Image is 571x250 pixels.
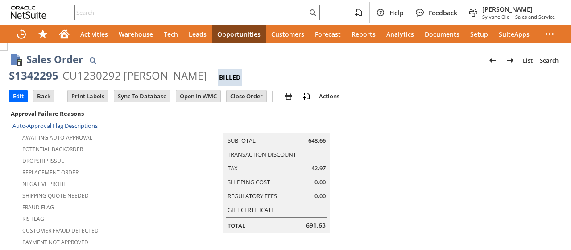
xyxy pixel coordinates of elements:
[114,90,170,102] input: Sync To Database
[301,91,312,102] img: add-record.svg
[386,30,414,38] span: Analytics
[429,8,457,17] span: Feedback
[22,134,92,141] a: Awaiting Auto-Approval
[228,192,277,200] a: Regulatory Fees
[223,119,330,133] caption: Summary
[515,13,555,20] span: Sales and Service
[536,53,562,68] a: Search
[308,136,326,145] span: 648.66
[22,180,66,188] a: Negative Profit
[228,136,256,144] a: Subtotal
[314,178,326,186] span: 0.00
[228,206,274,214] a: Gift Certificate
[12,122,98,130] a: Auto-Approval Flag Descriptions
[11,25,32,43] a: Recent Records
[75,7,307,18] input: Search
[32,25,54,43] div: Shortcuts
[311,164,326,173] span: 42.97
[189,30,207,38] span: Leads
[33,90,54,102] input: Back
[306,221,326,230] span: 691.63
[119,30,153,38] span: Warehouse
[37,29,48,39] svg: Shortcuts
[87,55,98,66] img: Quick Find
[22,203,54,211] a: Fraud Flag
[164,30,178,38] span: Tech
[22,169,79,176] a: Replacement Order
[512,13,513,20] span: -
[22,145,83,153] a: Potential Backorder
[62,68,207,83] div: CU1230292 [PERSON_NAME]
[75,25,113,43] a: Activities
[519,53,536,68] a: List
[228,164,238,172] a: Tax
[228,150,296,158] a: Transaction Discount
[212,25,266,43] a: Opportunities
[465,25,493,43] a: Setup
[271,30,304,38] span: Customers
[217,30,261,38] span: Opportunities
[315,30,341,38] span: Forecast
[314,192,326,200] span: 0.00
[9,90,27,102] input: Edit
[113,25,158,43] a: Warehouse
[381,25,419,43] a: Analytics
[487,55,498,66] img: Previous
[218,69,242,86] div: Billed
[80,30,108,38] span: Activities
[493,25,535,43] a: SuiteApps
[11,6,46,19] svg: logo
[59,29,70,39] svg: Home
[26,52,83,67] h1: Sales Order
[539,25,560,43] div: More menus
[16,29,27,39] svg: Recent Records
[482,13,510,20] span: Sylvane Old
[315,92,343,100] a: Actions
[482,5,555,13] span: [PERSON_NAME]
[346,25,381,43] a: Reports
[176,90,220,102] input: Open In WMC
[389,8,404,17] span: Help
[158,25,183,43] a: Tech
[227,90,266,102] input: Close Order
[54,25,75,43] a: Home
[283,91,294,102] img: print.svg
[183,25,212,43] a: Leads
[68,90,108,102] input: Print Labels
[310,25,346,43] a: Forecast
[505,55,516,66] img: Next
[266,25,310,43] a: Customers
[22,192,89,199] a: Shipping Quote Needed
[9,108,169,119] div: Approval Failure Reasons
[228,221,245,229] a: Total
[228,178,270,186] a: Shipping Cost
[352,30,376,38] span: Reports
[419,25,465,43] a: Documents
[22,227,99,234] a: Customer Fraud Detected
[22,238,88,246] a: Payment not approved
[22,157,64,165] a: Dropship Issue
[22,215,44,223] a: RIS flag
[499,30,530,38] span: SuiteApps
[307,7,318,18] svg: Search
[425,30,459,38] span: Documents
[470,30,488,38] span: Setup
[9,68,58,83] div: S1342295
